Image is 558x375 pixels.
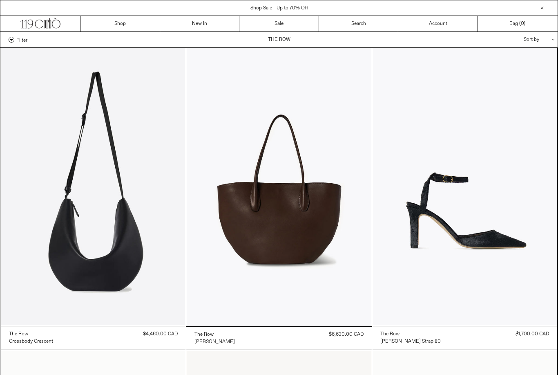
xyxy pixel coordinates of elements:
a: New In [160,16,240,31]
a: The Row [194,331,235,338]
a: Shop Sale - Up to 70% Off [250,5,308,11]
a: [PERSON_NAME] [194,338,235,346]
div: Sort by [476,32,549,47]
a: Sale [239,16,319,31]
img: The Row Crossbody Crescent in black [1,48,186,326]
div: $4,460.00 CAD [143,330,178,338]
span: Filter [16,37,27,43]
a: Shop [80,16,160,31]
a: Search [319,16,399,31]
div: $6,630.00 CAD [329,331,364,338]
a: The Row [380,330,441,338]
div: The Row [380,331,400,338]
img: The Row Carla Ankle Strap [372,48,558,326]
div: The Row [9,331,28,338]
img: The Row Alger Tote [186,48,372,326]
div: The Row [194,331,214,338]
a: [PERSON_NAME] Strap 80 [380,338,441,345]
div: $1,700.00 CAD [516,330,549,338]
a: The Row [9,330,53,338]
a: Account [398,16,478,31]
a: Bag () [478,16,558,31]
span: ) [521,20,525,27]
a: Crossbody Crescent [9,338,53,345]
span: 0 [521,20,524,27]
